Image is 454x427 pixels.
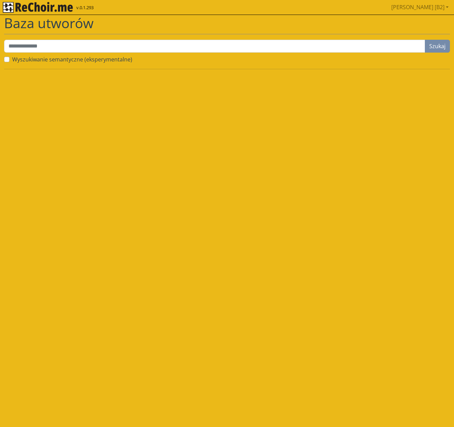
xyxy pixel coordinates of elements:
[12,55,132,63] label: Wyszukiwanie semantyczne (eksperymentalne)
[3,2,73,13] img: rekłajer mi
[76,4,94,11] span: v.0.1.293
[425,40,450,53] button: Szukaj
[389,0,451,14] a: [PERSON_NAME] [B2]
[4,14,94,32] span: Baza utworów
